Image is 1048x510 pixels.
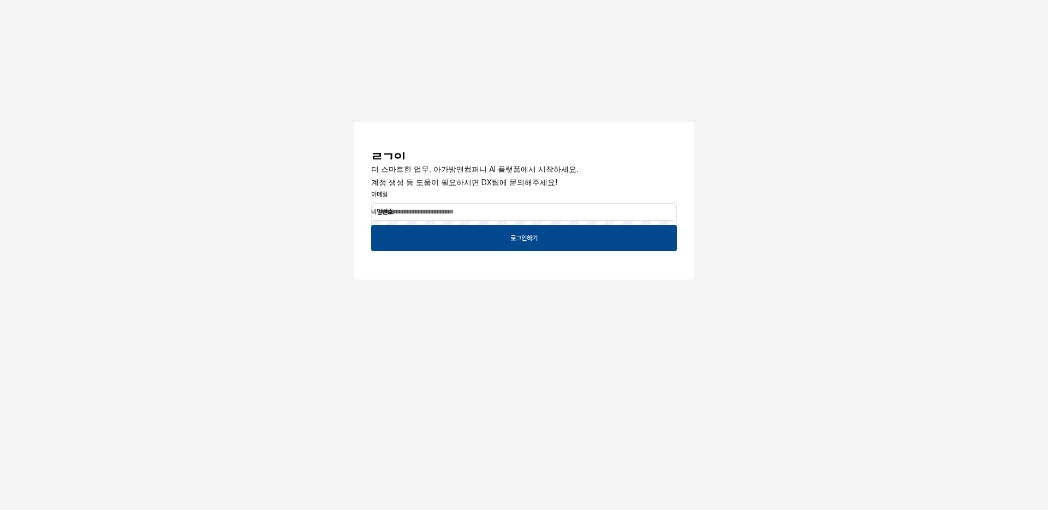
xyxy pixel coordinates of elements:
[510,234,538,242] p: 로그인하기
[371,225,677,251] button: 로그인하기
[371,163,677,175] p: 더 스마트한 업무, 아가방앤컴퍼니 AI 플랫폼에서 시작하세요.
[371,207,677,217] p: 비밀번호
[371,151,677,166] h3: 로그인
[371,176,677,188] p: 계정 생성 등 도움이 필요하시면 DX팀에 문의해주세요!
[371,189,677,199] p: 이메일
